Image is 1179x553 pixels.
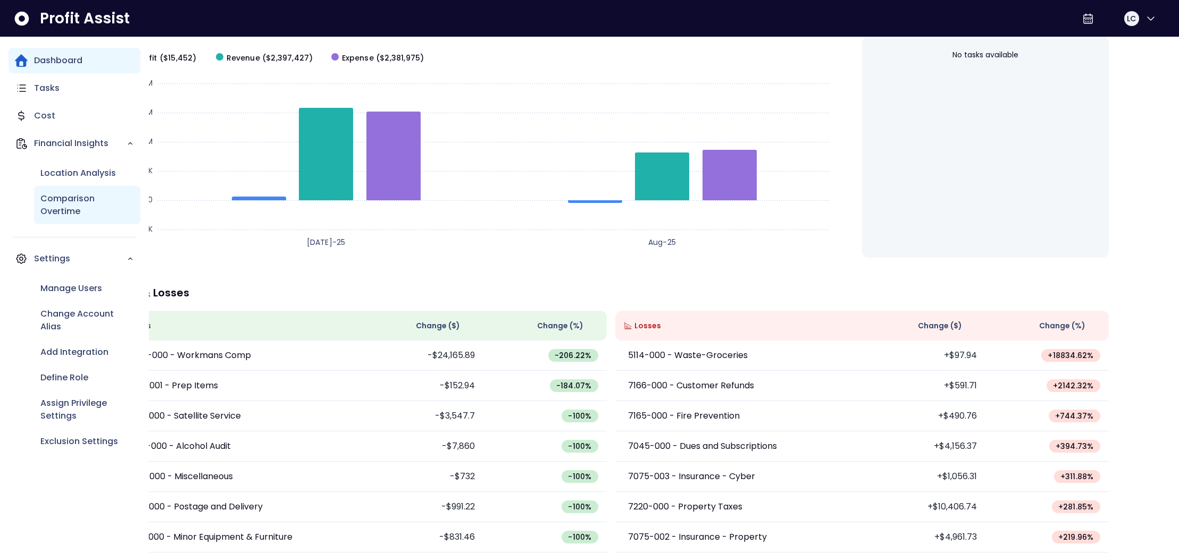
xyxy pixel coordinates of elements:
[1127,13,1136,24] span: LC
[1055,411,1094,421] span: + 744.37 %
[568,441,591,452] span: -100 %
[113,287,1109,298] p: Wins & Losses
[342,53,424,64] span: Expense ($2,381,975)
[537,320,583,331] span: Change (%)
[862,492,985,522] td: +$10,406.74
[126,440,231,453] p: 7092-000 - Alcohol Audit
[628,440,777,453] p: 7045-000 - Dues and Subscriptions
[40,435,118,448] p: Exclusion Settings
[568,411,591,421] span: -100 %
[628,379,754,392] p: 7166-000 - Customer Refunds
[1048,350,1093,361] span: + 18834.62 %
[628,410,740,422] p: 7165-000 - Fire Prevention
[568,471,591,482] span: -100 %
[360,492,483,522] td: -$991.22
[126,410,241,422] p: 7012-000 - Satellite Service
[40,371,88,384] p: Define Role
[40,282,102,295] p: Manage Users
[34,82,60,95] p: Tasks
[360,401,483,431] td: -$3,547.7
[34,252,127,265] p: Settings
[416,320,460,331] span: Change ( $ )
[227,53,313,64] span: Revenue ($2,397,427)
[126,531,292,543] p: 7132-000 - Minor Equipment & Furniture
[136,53,197,64] span: Profit ($15,452)
[1058,501,1094,512] span: + 281.85 %
[862,431,985,462] td: +$4,156.37
[1053,380,1094,391] span: + 2142.32 %
[40,346,108,359] p: Add Integration
[40,9,130,28] span: Profit Assist
[1060,471,1094,482] span: + 311.88 %
[1058,532,1094,542] span: + 219.96 %
[628,349,748,362] p: 5114-000 - Waste-Groceries
[568,532,591,542] span: -100 %
[862,462,985,492] td: +$1,056.31
[862,401,985,431] td: +$490.76
[126,500,263,513] p: 7125-000 - Postage and Delivery
[862,522,985,552] td: +$4,961.73
[555,350,592,361] span: -206.22 %
[360,341,483,371] td: -$24,165.89
[1056,441,1094,452] span: + 394.73 %
[628,470,755,483] p: 7075-003 - Insurance - Cyber
[360,431,483,462] td: -$7,860
[126,470,233,483] p: 7105-000 - Miscellaneous
[1039,320,1085,331] span: Change (%)
[126,349,251,362] p: 7070-000 - Workmans Comp
[306,237,345,248] text: [DATE]-25
[34,109,55,122] p: Cost
[40,397,134,422] p: Assign Privilege Settings
[556,380,592,391] span: -184.07 %
[918,320,962,331] span: Change ( $ )
[871,41,1100,69] div: No tasks available
[628,531,767,543] p: 7075-002 - Insurance - Property
[40,192,134,218] p: Comparison Overtime
[34,137,127,150] p: Financial Insights
[40,308,134,333] p: Change Account Alias
[862,341,985,371] td: +$97.94
[360,462,483,492] td: -$732
[862,371,985,401] td: +$591.71
[628,500,742,513] p: 7220-000 - Property Taxes
[360,371,483,401] td: -$152.94
[360,522,483,552] td: -$831.46
[40,167,116,180] p: Location Analysis
[648,237,675,248] text: Aug-25
[634,320,661,331] span: Losses
[126,379,218,392] p: 5010-001 - Prep Items
[34,54,82,67] p: Dashboard
[568,501,591,512] span: -100 %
